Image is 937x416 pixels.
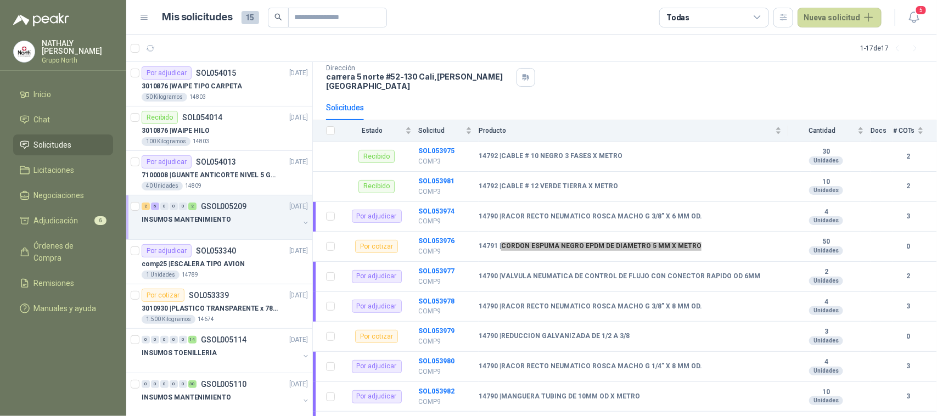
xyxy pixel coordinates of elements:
[142,333,310,368] a: 0 0 0 0 0 14 GSOL005114[DATE] INSUMOS TOENILLERIA
[904,8,924,27] button: 5
[289,201,308,212] p: [DATE]
[182,271,198,279] p: 14789
[13,84,113,105] a: Inicio
[198,315,214,324] p: 14674
[34,240,103,264] span: Órdenes de Compra
[352,390,402,403] div: Por adjudicar
[479,242,702,251] b: 14791 | CORDON ESPUMA NEGRO EPDM DE DIAMETRO 5 MM X METRO
[788,120,871,142] th: Cantidad
[13,13,69,26] img: Logo peakr
[13,160,113,181] a: Licitaciones
[355,330,398,343] div: Por cotizar
[418,327,455,335] a: SOL053979
[201,380,246,388] p: GSOL005110
[289,157,308,167] p: [DATE]
[188,203,197,210] div: 2
[142,259,245,269] p: comp25 | ESCALERA TIPO AVION
[355,240,398,253] div: Por cotizar
[809,306,843,315] div: Unidades
[142,315,195,324] div: 1.500 Kilogramos
[160,336,169,344] div: 0
[162,9,233,25] h1: Mis solicitudes
[289,113,308,123] p: [DATE]
[182,114,222,121] p: SOL054014
[326,102,364,114] div: Solicitudes
[809,336,843,345] div: Unidades
[13,109,113,130] a: Chat
[788,238,864,246] b: 50
[809,216,843,225] div: Unidades
[479,362,702,371] b: 14790 | RACOR RECTO NEUMATICO ROSCA MACHO G 1/4” X 8 MM OD.
[42,40,113,55] p: NATHALY [PERSON_NAME]
[179,203,187,210] div: 0
[809,277,843,285] div: Unidades
[289,246,308,256] p: [DATE]
[188,380,197,388] div: 30
[142,378,310,413] a: 0 0 0 0 0 30 GSOL005110[DATE] INSUMOS MANTENIMIENTO
[196,158,236,166] p: SOL054013
[170,380,178,388] div: 0
[479,127,773,134] span: Producto
[418,187,472,197] p: COMP3
[352,210,402,223] div: Por adjudicar
[893,271,924,282] b: 2
[418,207,455,215] b: SOL053974
[418,357,455,365] b: SOL053980
[142,126,210,136] p: 3010876 | WAIPE HILO
[34,114,51,126] span: Chat
[798,8,882,27] button: Nueva solicitud
[201,203,246,210] p: GSOL005209
[893,391,924,402] b: 3
[142,244,192,257] div: Por adjudicar
[418,246,472,257] p: COMP9
[170,203,178,210] div: 0
[242,11,259,24] span: 15
[142,137,190,146] div: 100 Kilogramos
[126,151,312,195] a: Por adjudicarSOL054013[DATE] 7100008 |GUANTE ANTICORTE NIVEL 5 GRIS40 Unidades14809
[788,148,864,156] b: 30
[201,336,246,344] p: GSOL005114
[418,147,455,155] a: SOL053975
[479,212,702,221] b: 14790 | RACOR RECTO NEUMATICO ROSCA MACHO G 3/8” X 6 MM OD.
[326,72,512,91] p: carrera 5 norte #52-130 Cali , [PERSON_NAME][GEOGRAPHIC_DATA]
[142,200,310,235] a: 2 6 0 0 0 2 GSOL005209[DATE] INSUMOS MANTENIMIENTO
[13,298,113,319] a: Manuales y ayuda
[860,40,924,57] div: 1 - 17 de 17
[151,380,159,388] div: 0
[160,380,169,388] div: 0
[418,277,472,287] p: COMP9
[809,246,843,255] div: Unidades
[893,301,924,312] b: 3
[170,336,178,344] div: 0
[418,367,472,377] p: COMP9
[142,203,150,210] div: 2
[418,267,455,275] a: SOL053977
[289,379,308,390] p: [DATE]
[151,336,159,344] div: 0
[352,270,402,283] div: Por adjudicar
[188,336,197,344] div: 14
[34,277,75,289] span: Remisiones
[34,302,97,314] span: Manuales y ayuda
[418,127,463,134] span: Solicitud
[126,62,312,106] a: Por adjudicarSOL054015[DATE] 3010876 |WAIPE TIPO CARPETA50 Kilogramos14803
[352,300,402,313] div: Por adjudicar
[788,127,855,134] span: Cantidad
[418,297,455,305] b: SOL053978
[809,367,843,375] div: Unidades
[893,361,924,372] b: 3
[189,291,229,299] p: SOL053339
[151,203,159,210] div: 6
[34,189,85,201] span: Negociaciones
[358,180,395,193] div: Recibido
[893,181,924,192] b: 2
[479,272,760,281] b: 14790 | VALVULA NEUMATICA DE CONTROL DE FLUJO CON CONECTOR RAPIDO OD 6MM
[418,120,479,142] th: Solicitud
[352,360,402,373] div: Por adjudicar
[142,111,178,124] div: Recibido
[185,182,201,190] p: 14809
[809,156,843,165] div: Unidades
[418,177,455,185] b: SOL053981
